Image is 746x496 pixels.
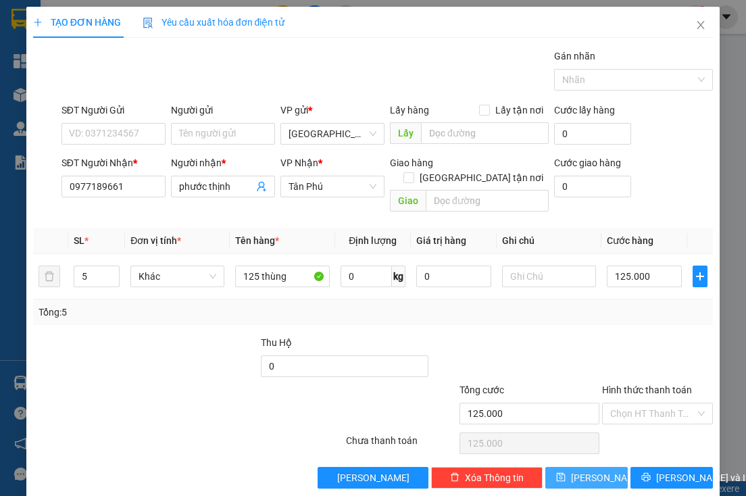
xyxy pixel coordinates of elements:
span: Lấy hàng [390,105,429,116]
input: Dọc đường [421,122,549,144]
div: VP gửi [280,103,384,118]
span: SL [74,235,84,246]
button: save[PERSON_NAME] [545,467,628,489]
button: [PERSON_NAME] [318,467,428,489]
span: Tổng cước [459,385,504,395]
span: Đơn vị tính [130,235,181,246]
label: Hình thức thanh toán [602,385,692,395]
input: VD: Bàn, Ghế [235,266,329,287]
div: Người gửi [171,103,275,118]
span: close [695,20,706,30]
div: Chưa thanh toán [345,433,458,457]
span: TẠO ĐƠN HÀNG [33,17,121,28]
label: Gán nhãn [554,51,595,61]
span: plus [33,18,43,27]
span: user-add [256,181,267,192]
span: Tân Phú [289,176,376,197]
div: Tổng: 5 [39,305,290,320]
span: kg [392,266,405,287]
span: Giao [390,190,426,212]
input: Ghi Chú [502,266,596,287]
span: VP Nhận [280,157,318,168]
span: Lấy [390,122,421,144]
span: Sài Gòn [289,124,376,144]
span: Thu Hộ [261,337,292,348]
span: [GEOGRAPHIC_DATA] tận nơi [414,170,549,185]
button: Close [682,7,720,45]
button: deleteXóa Thông tin [431,467,542,489]
span: [PERSON_NAME] [571,470,643,485]
div: Người nhận [171,155,275,170]
span: printer [641,472,651,483]
input: Dọc đường [426,190,549,212]
span: [PERSON_NAME] [337,470,409,485]
input: Cước giao hàng [554,176,631,197]
span: plus [693,271,707,282]
span: save [556,472,566,483]
th: Ghi chú [497,228,601,254]
span: Cước hàng [607,235,653,246]
span: Yêu cầu xuất hóa đơn điện tử [143,17,285,28]
img: icon [143,18,153,28]
button: printer[PERSON_NAME] và In [630,467,713,489]
span: Giao hàng [390,157,433,168]
input: Cước lấy hàng [554,123,631,145]
span: delete [450,472,459,483]
span: Khác [139,266,216,287]
span: Giá trị hàng [416,235,466,246]
label: Cước lấy hàng [554,105,615,116]
span: Xóa Thông tin [465,470,524,485]
span: Định lượng [349,235,397,246]
span: Tên hàng [235,235,279,246]
input: 0 [416,266,491,287]
label: Cước giao hàng [554,157,621,168]
button: plus [693,266,707,287]
div: SĐT Người Nhận [61,155,166,170]
button: delete [39,266,60,287]
span: Lấy tận nơi [490,103,549,118]
div: SĐT Người Gửi [61,103,166,118]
